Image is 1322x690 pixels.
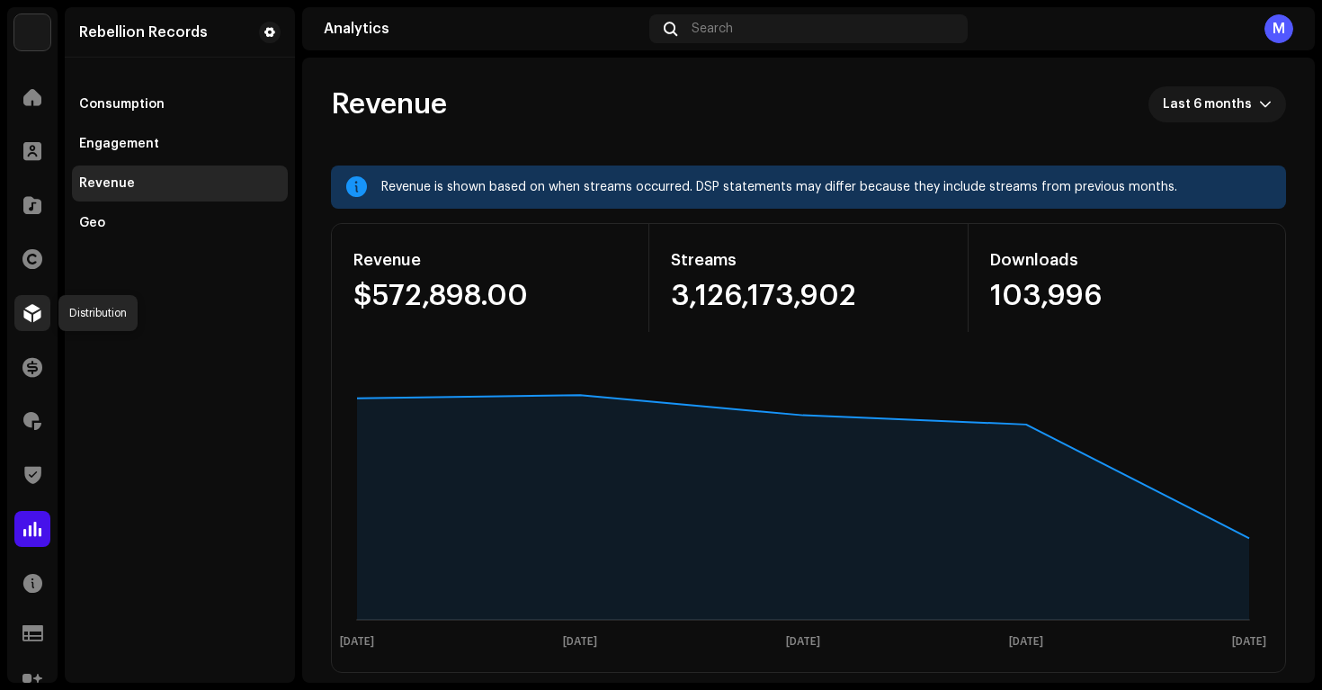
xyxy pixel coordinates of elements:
[79,25,208,40] div: Rebellion Records
[72,166,288,202] re-m-nav-item: Revenue
[79,216,105,230] div: Geo
[353,246,627,274] div: Revenue
[324,22,642,36] div: Analytics
[14,14,50,50] img: 0a27ae49-a3ef-46d0-802e-d5a9711f0058
[990,282,1264,310] div: 103,996
[72,205,288,241] re-m-nav-item: Geo
[72,126,288,162] re-m-nav-item: Engagement
[1264,14,1293,43] div: M
[990,246,1264,274] div: Downloads
[381,176,1272,198] div: Revenue is shown based on when streams occurred. DSP statements may differ because they include s...
[79,176,135,191] div: Revenue
[1259,86,1272,122] div: dropdown trigger
[1009,636,1043,648] text: [DATE]
[563,636,597,648] text: [DATE]
[786,636,820,648] text: [DATE]
[79,137,159,151] div: Engagement
[671,246,945,274] div: Streams
[72,86,288,122] re-m-nav-item: Consumption
[79,97,165,112] div: Consumption
[340,636,374,648] text: [DATE]
[331,86,447,122] span: Revenue
[1163,86,1259,122] span: Last 6 months
[1232,636,1266,648] text: [DATE]
[353,282,627,310] div: $572,898.00
[671,282,945,310] div: 3,126,173,902
[692,22,733,36] span: Search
